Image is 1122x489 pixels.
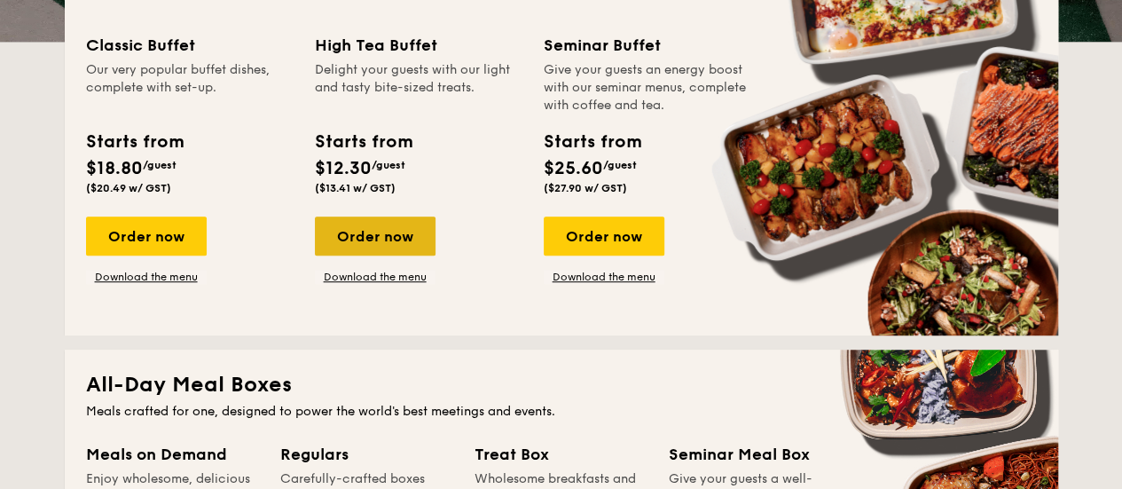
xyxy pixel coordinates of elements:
[315,61,522,114] div: Delight your guests with our light and tasty bite-sized treats.
[86,129,183,155] div: Starts from
[315,33,522,58] div: High Tea Buffet
[603,159,637,171] span: /guest
[86,403,1037,421] div: Meals crafted for one, designed to power the world's best meetings and events.
[315,158,372,179] span: $12.30
[544,158,603,179] span: $25.60
[372,159,405,171] span: /guest
[143,159,177,171] span: /guest
[86,61,294,114] div: Our very popular buffet dishes, complete with set-up.
[544,270,664,284] a: Download the menu
[86,158,143,179] span: $18.80
[544,129,640,155] div: Starts from
[315,129,412,155] div: Starts from
[315,217,435,256] div: Order now
[544,33,751,58] div: Seminar Buffet
[544,61,751,114] div: Give your guests an energy boost with our seminar menus, complete with coffee and tea.
[86,33,294,58] div: Classic Buffet
[86,371,1037,399] h2: All-Day Meal Boxes
[544,182,627,194] span: ($27.90 w/ GST)
[280,442,453,467] div: Regulars
[669,442,842,467] div: Seminar Meal Box
[475,442,647,467] div: Treat Box
[544,217,664,256] div: Order now
[86,442,259,467] div: Meals on Demand
[86,270,207,284] a: Download the menu
[86,217,207,256] div: Order now
[86,182,171,194] span: ($20.49 w/ GST)
[315,182,396,194] span: ($13.41 w/ GST)
[315,270,435,284] a: Download the menu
